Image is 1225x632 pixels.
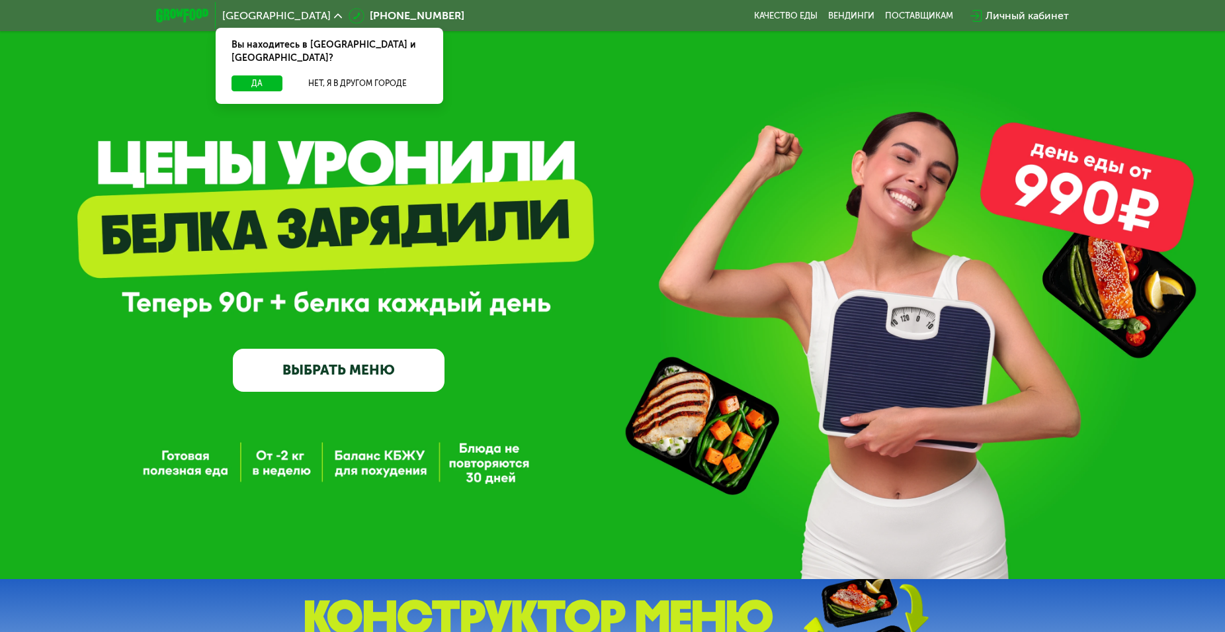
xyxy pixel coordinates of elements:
[828,11,874,21] a: Вендинги
[349,8,464,24] a: [PHONE_NUMBER]
[288,75,427,91] button: Нет, я в другом городе
[222,11,331,21] span: [GEOGRAPHIC_DATA]
[233,349,444,391] a: ВЫБРАТЬ МЕНЮ
[986,8,1069,24] div: Личный кабинет
[885,11,953,21] div: поставщикам
[216,28,443,75] div: Вы находитесь в [GEOGRAPHIC_DATA] и [GEOGRAPHIC_DATA]?
[232,75,282,91] button: Да
[754,11,818,21] a: Качество еды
